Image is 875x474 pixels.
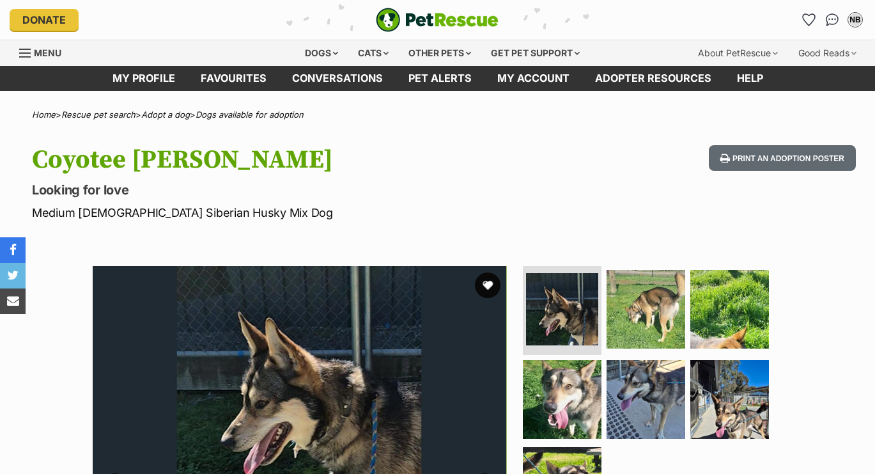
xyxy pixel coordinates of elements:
[19,40,70,63] a: Menu
[690,270,769,349] img: Photo of Coyotee Pete
[32,181,534,199] p: Looking for love
[826,13,839,26] img: chat-41dd97257d64d25036548639549fe6c8038ab92f7586957e7f3b1b290dea8141.svg
[482,40,589,66] div: Get pet support
[475,273,500,298] button: favourite
[141,109,190,120] a: Adopt a dog
[526,273,598,345] img: Photo of Coyotee Pete
[296,40,347,66] div: Dogs
[845,10,865,30] button: My account
[690,360,769,439] img: Photo of Coyotee Pete
[799,10,865,30] ul: Account quick links
[582,66,724,91] a: Adopter resources
[399,40,480,66] div: Other pets
[724,66,776,91] a: Help
[709,145,856,171] button: Print an adoption poster
[523,360,601,439] img: Photo of Coyotee Pete
[61,109,136,120] a: Rescue pet search
[607,270,685,349] img: Photo of Coyotee Pete
[349,40,398,66] div: Cats
[484,66,582,91] a: My account
[32,145,534,175] h1: Coyotee [PERSON_NAME]
[32,109,56,120] a: Home
[196,109,304,120] a: Dogs available for adoption
[789,40,865,66] div: Good Reads
[188,66,279,91] a: Favourites
[279,66,396,91] a: conversations
[849,13,862,26] div: NB
[32,204,534,221] p: Medium [DEMOGRAPHIC_DATA] Siberian Husky Mix Dog
[34,47,61,58] span: Menu
[376,8,499,32] img: logo-e224e6f780fb5917bec1dbf3a21bbac754714ae5b6737aabdf751b685950b380.svg
[799,10,819,30] a: Favourites
[376,8,499,32] a: PetRescue
[689,40,787,66] div: About PetRescue
[607,360,685,439] img: Photo of Coyotee Pete
[822,10,842,30] a: Conversations
[100,66,188,91] a: My profile
[10,9,79,31] a: Donate
[396,66,484,91] a: Pet alerts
